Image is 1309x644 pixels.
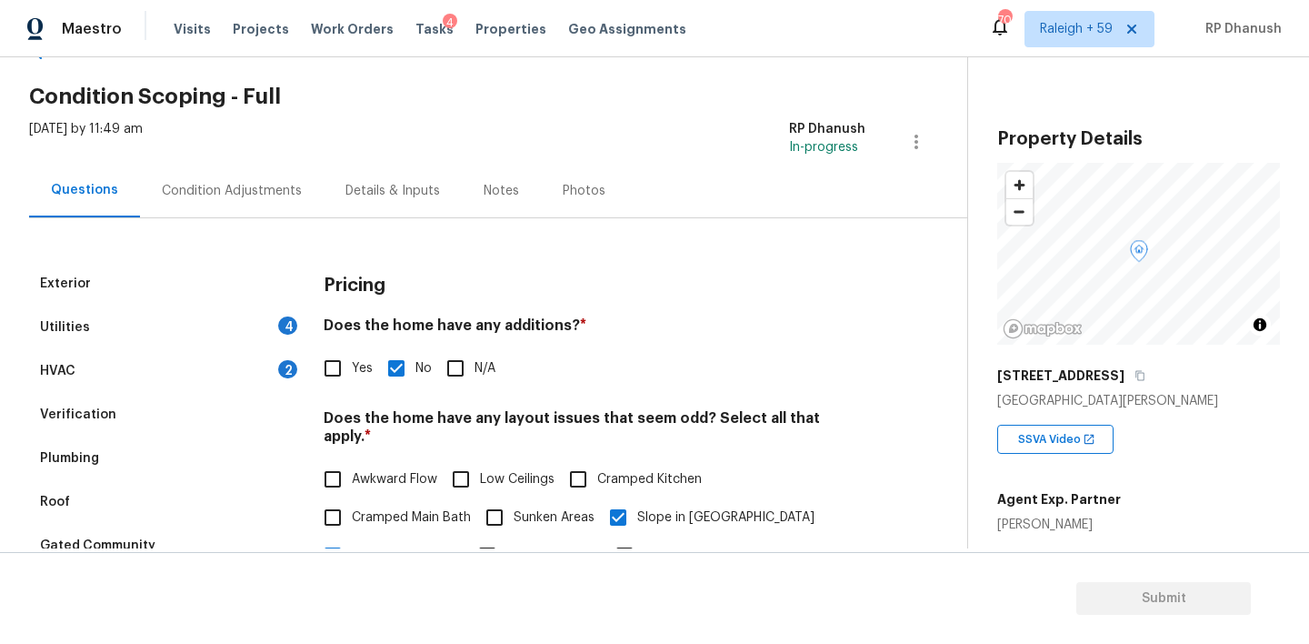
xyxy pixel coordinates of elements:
h3: Property Details [997,130,1280,148]
h4: Does the home have any layout issues that seem odd? Select all that apply. [324,409,865,453]
div: 701 [998,11,1011,29]
img: Open In New Icon [1083,433,1095,446]
div: 4 [443,14,457,32]
span: Slope in [GEOGRAPHIC_DATA] [637,508,814,528]
span: Raleigh + 59 [1040,20,1113,38]
span: RP Dhanush [1198,20,1282,38]
span: Low Ceilings [480,470,555,489]
div: Roof [40,493,70,511]
span: Slope in Back Yard [352,547,464,566]
span: N/A [475,359,495,378]
span: Sunken Areas [514,508,595,528]
span: Awkward Flow [352,470,437,489]
button: Toggle attribution [1249,314,1271,336]
div: Plumbing [40,449,99,468]
span: In-progress [789,141,858,154]
div: [GEOGRAPHIC_DATA][PERSON_NAME] [997,392,1280,410]
div: Condition Adjustments [162,182,302,200]
a: Mapbox homepage [1003,318,1083,339]
div: HVAC [40,362,75,380]
span: Zoom out [1006,199,1033,225]
button: Zoom in [1006,172,1033,198]
button: Copy Address [1132,367,1148,384]
span: Narrow Halls/Stairs [644,547,757,566]
span: Excessive Stairs [506,547,601,566]
h5: Agent Exp. Partner [997,490,1121,508]
div: Photos [563,182,605,200]
div: Map marker [1130,240,1148,268]
span: Yes [352,359,373,378]
span: Cramped Kitchen [597,470,702,489]
div: Exterior [40,275,91,293]
div: Gated Community [40,537,155,555]
span: Visits [174,20,211,38]
span: SSVA Video [1018,430,1088,448]
div: Utilities [40,318,90,337]
div: [DATE] by 11:49 am [29,120,143,164]
div: RP Dhanush [789,120,865,138]
span: No [415,359,432,378]
div: Notes [484,182,519,200]
span: Projects [233,20,289,38]
div: Verification [40,406,116,424]
div: Details & Inputs [345,182,440,200]
span: Properties [475,20,546,38]
h3: Pricing [324,277,385,295]
span: Cramped Main Bath [352,508,471,528]
div: Questions [51,181,118,199]
span: Geo Assignments [568,20,686,38]
span: Toggle attribution [1254,315,1265,335]
span: Maestro [62,20,122,38]
span: Work Orders [311,20,394,38]
div: 4 [278,317,297,335]
span: Tasks [415,23,454,35]
div: SSVA Video [997,425,1114,454]
canvas: Map [997,163,1280,345]
h4: Does the home have any additions? [324,317,865,342]
h2: Condition Scoping - Full [29,87,967,106]
button: Zoom out [1006,198,1033,225]
div: [PERSON_NAME] [997,516,1121,534]
h5: [STREET_ADDRESS] [997,367,1124,385]
div: 2 [278,360,297,378]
